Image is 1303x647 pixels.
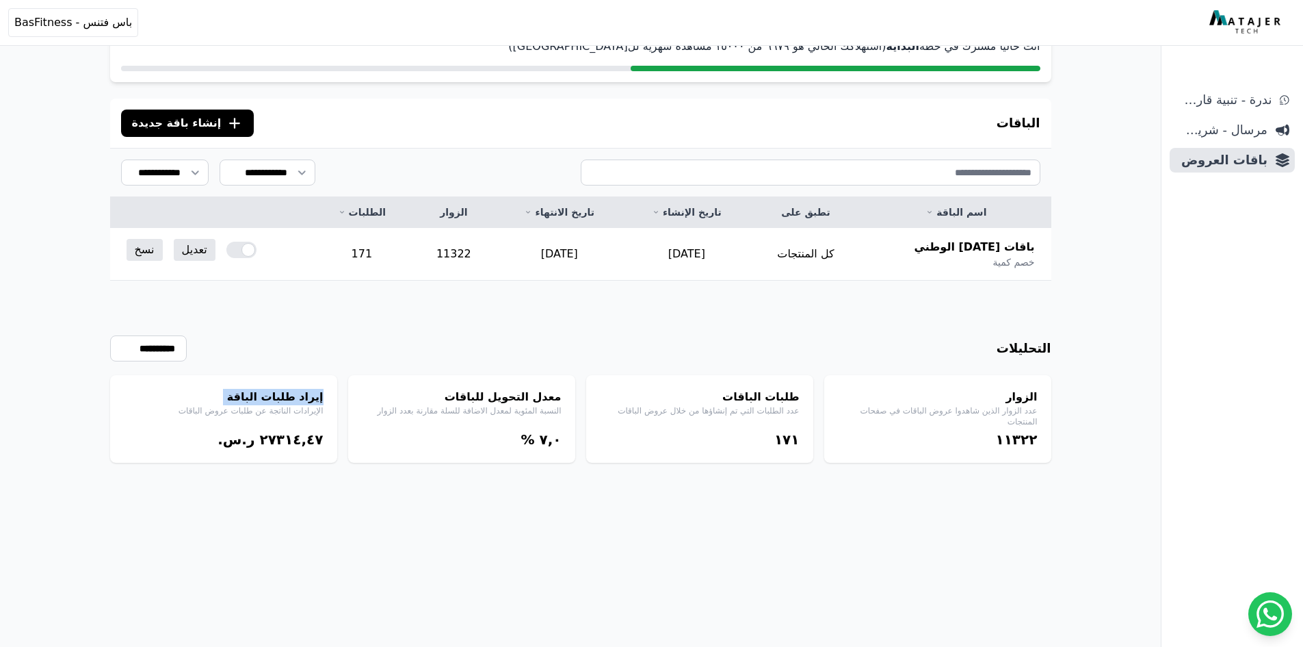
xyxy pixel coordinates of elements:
h4: الزوار [838,389,1038,405]
a: تعديل [174,239,215,261]
span: باقات العروض [1175,151,1267,170]
a: نسخ [127,239,163,261]
a: الطلبات [328,205,395,219]
span: خصم كمية [992,255,1034,269]
p: عدد الطلبات التي تم إنشاؤها من خلال عروض الباقات [600,405,800,416]
p: النسبة المئوية لمعدل الاضافة للسلة مقارنة بعدد الزوار [362,405,562,416]
h4: طلبات الباقات [600,389,800,405]
bdi: ٢٧۳١٤,٤٧ [259,431,323,448]
h3: التحليلات [997,339,1051,358]
span: مرسال - شريط دعاية [1175,120,1267,140]
th: تطبق على [750,197,862,228]
th: الزوار [412,197,495,228]
h3: الباقات [997,114,1040,133]
span: ر.س. [218,431,254,448]
bdi: ٧,۰ [539,431,561,448]
a: تاريخ الانتهاء [512,205,607,219]
a: تاريخ الإنشاء [640,205,734,219]
img: MatajerTech Logo [1209,10,1284,35]
button: إنشاء باقة جديدة [121,110,254,137]
span: باس فتنس - BasFitness [14,14,132,31]
h4: إيراد طلبات الباقة [124,389,324,405]
button: باس فتنس - BasFitness [8,8,138,37]
td: كل المنتجات [750,228,862,281]
div: ١٧١ [600,430,800,449]
td: 171 [311,228,412,281]
span: % [521,431,534,448]
span: إنشاء باقة جديدة [132,115,222,131]
h4: معدل التحويل للباقات [362,389,562,405]
td: [DATE] [496,228,624,281]
span: باقات [DATE] الوطني [914,239,1035,255]
div: ١١۳٢٢ [838,430,1038,449]
td: 11322 [412,228,495,281]
p: أنت حاليا مشترك في خطة (استهلاكك الحالي هو ٦٦٧٩ من ١٥۰۰۰ مشاهدة شهرية لل[GEOGRAPHIC_DATA]) [121,38,1040,55]
span: ندرة - تنبية قارب علي النفاذ [1175,90,1272,110]
p: عدد الزوار الذين شاهدوا عروض الباقات في صفحات المنتجات [838,405,1038,427]
p: الإيرادات الناتجة عن طلبات عروض الباقات [124,405,324,416]
strong: البداية [886,40,919,53]
a: اسم الباقة [878,205,1034,219]
td: [DATE] [623,228,750,281]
